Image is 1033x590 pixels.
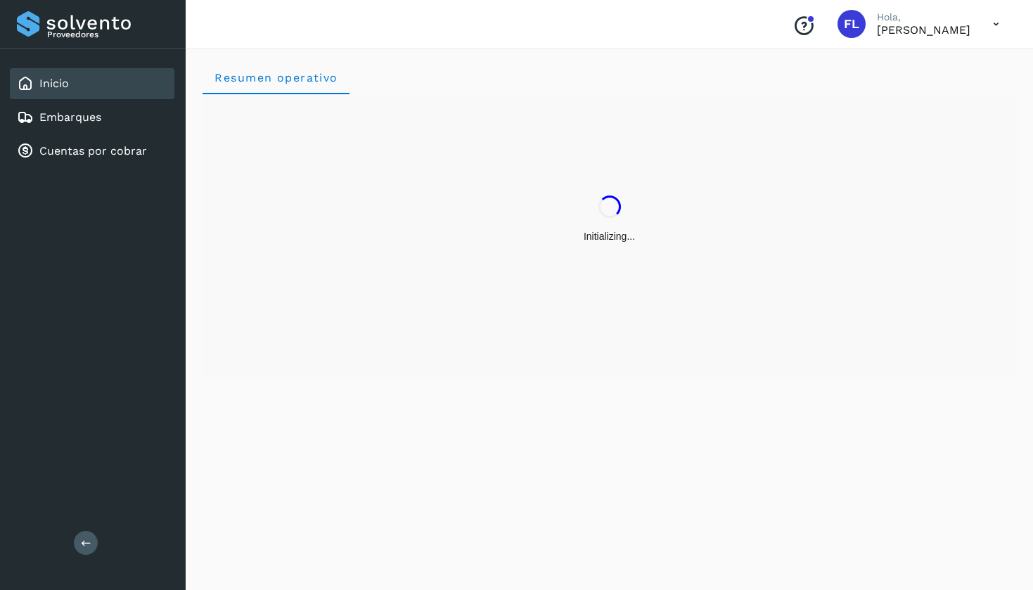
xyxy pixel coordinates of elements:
div: Inicio [10,68,174,99]
a: Cuentas por cobrar [39,144,147,158]
p: Hola, [877,11,970,23]
a: Embarques [39,110,101,124]
a: Inicio [39,77,69,90]
span: Resumen operativo [214,71,338,84]
p: Proveedores [47,30,169,39]
p: Fabian Lopez Calva [877,23,970,37]
div: Embarques [10,102,174,133]
div: Cuentas por cobrar [10,136,174,167]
